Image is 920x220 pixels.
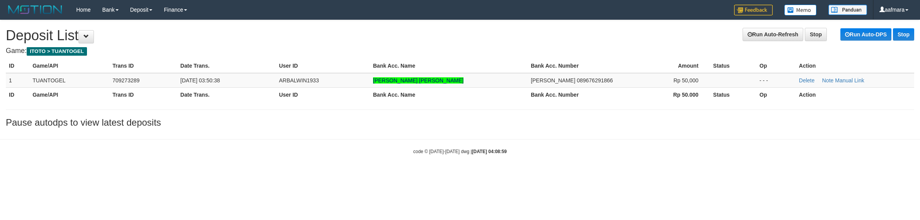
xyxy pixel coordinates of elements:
[6,59,29,73] th: ID
[6,28,914,43] h1: Deposit List
[805,28,827,41] a: Stop
[177,59,276,73] th: Date Trans.
[276,87,370,102] th: User ID
[835,77,864,84] a: Manual Link
[528,59,631,73] th: Bank Acc. Number
[370,59,528,73] th: Bank Acc. Name
[796,59,914,73] th: Action
[577,77,613,84] span: 089676291866
[631,59,710,73] th: Amount
[6,47,914,55] h4: Game:
[840,28,891,41] a: Run Auto-DPS
[109,59,177,73] th: Trans ID
[279,77,319,84] span: ARBALWIN1933
[756,73,796,88] td: - - -
[531,77,575,84] span: [PERSON_NAME]
[6,87,29,102] th: ID
[528,87,631,102] th: Bank Acc. Number
[29,73,109,88] td: TUANTOGEL
[631,87,710,102] th: Rp 50.000
[710,59,756,73] th: Status
[29,59,109,73] th: Game/API
[370,87,528,102] th: Bank Acc. Name
[6,4,65,15] img: MOTION_logo.png
[799,77,814,84] a: Delete
[822,77,834,84] a: Note
[373,77,463,84] a: [PERSON_NAME] [PERSON_NAME]
[796,87,914,102] th: Action
[27,47,87,56] span: ITOTO > TUANTOGEL
[734,5,773,15] img: Feedback.jpg
[472,149,507,154] strong: [DATE] 04:08:59
[112,77,140,84] span: 709273289
[756,59,796,73] th: Op
[6,73,29,88] td: 1
[181,77,220,84] span: [DATE] 03:50:38
[413,149,507,154] small: code © [DATE]-[DATE] dwg |
[6,118,914,128] h3: Pause autodps to view latest deposits
[784,5,817,15] img: Button%20Memo.svg
[29,87,109,102] th: Game/API
[893,28,914,41] a: Stop
[710,87,756,102] th: Status
[276,59,370,73] th: User ID
[177,87,276,102] th: Date Trans.
[756,87,796,102] th: Op
[743,28,803,41] a: Run Auto-Refresh
[673,77,699,84] span: Rp 50,000
[828,5,867,15] img: panduan.png
[109,87,177,102] th: Trans ID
